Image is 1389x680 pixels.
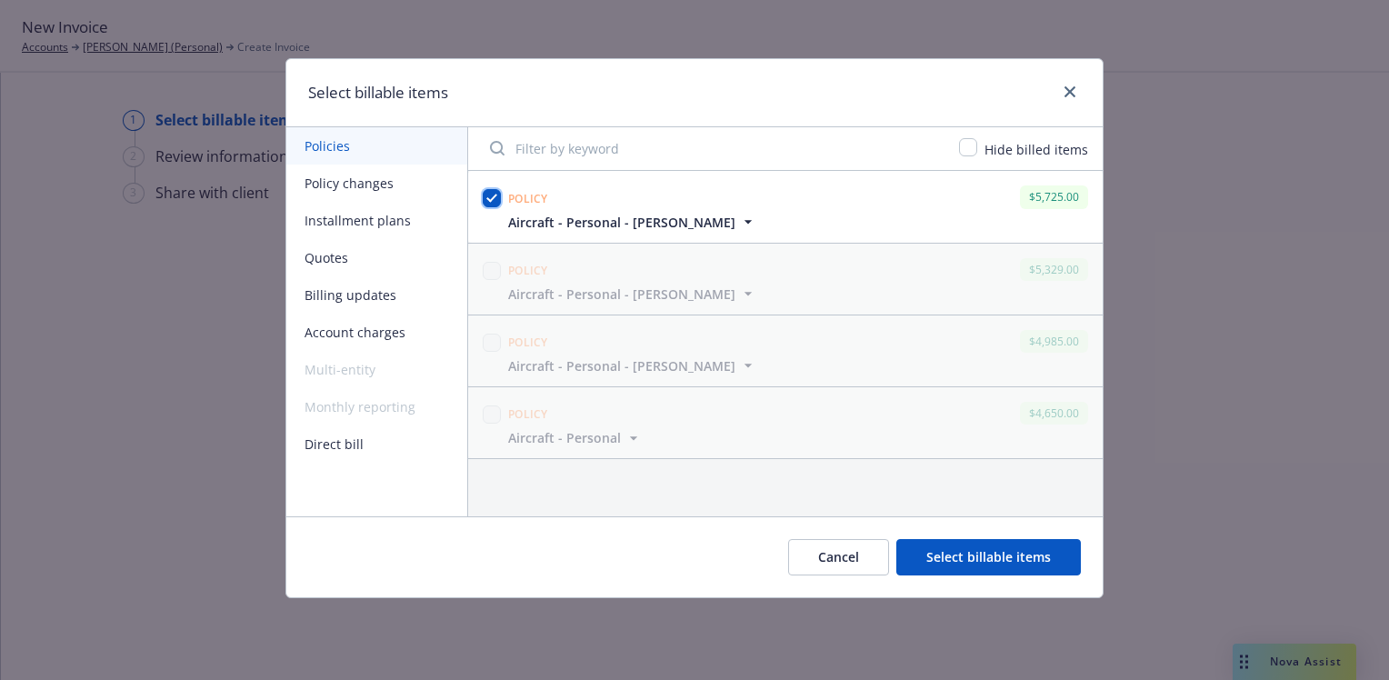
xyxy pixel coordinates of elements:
span: Policy$4,985.00Aircraft - Personal - [PERSON_NAME] [468,315,1103,386]
button: Quotes [286,239,467,276]
a: close [1059,81,1081,103]
button: Aircraft - Personal [508,428,643,447]
span: Policy [508,263,548,278]
button: Policy changes [286,165,467,202]
div: $4,650.00 [1020,402,1088,425]
h1: Select billable items [308,81,448,105]
button: Policies [286,127,467,165]
span: Monthly reporting [286,388,467,425]
span: Multi-entity [286,351,467,388]
button: Billing updates [286,276,467,314]
span: Aircraft - Personal [508,428,621,447]
button: Aircraft - Personal - [PERSON_NAME] [508,356,757,375]
span: Policy$5,329.00Aircraft - Personal - [PERSON_NAME] [468,244,1103,315]
span: Aircraft - Personal - [PERSON_NAME] [508,213,735,232]
div: $5,725.00 [1020,185,1088,208]
span: Aircraft - Personal - [PERSON_NAME] [508,356,735,375]
span: Policy$4,650.00Aircraft - Personal [468,387,1103,458]
div: $5,329.00 [1020,258,1088,281]
span: Policy [508,335,548,350]
button: Installment plans [286,202,467,239]
button: Account charges [286,314,467,351]
span: Policy [508,191,548,206]
button: Aircraft - Personal - [PERSON_NAME] [508,213,757,232]
div: $4,985.00 [1020,330,1088,353]
button: Cancel [788,539,889,575]
span: Hide billed items [984,141,1088,158]
span: Policy [508,406,548,422]
button: Select billable items [896,539,1081,575]
button: Direct bill [286,425,467,463]
input: Filter by keyword [479,130,948,166]
span: Aircraft - Personal - [PERSON_NAME] [508,285,735,304]
button: Aircraft - Personal - [PERSON_NAME] [508,285,757,304]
